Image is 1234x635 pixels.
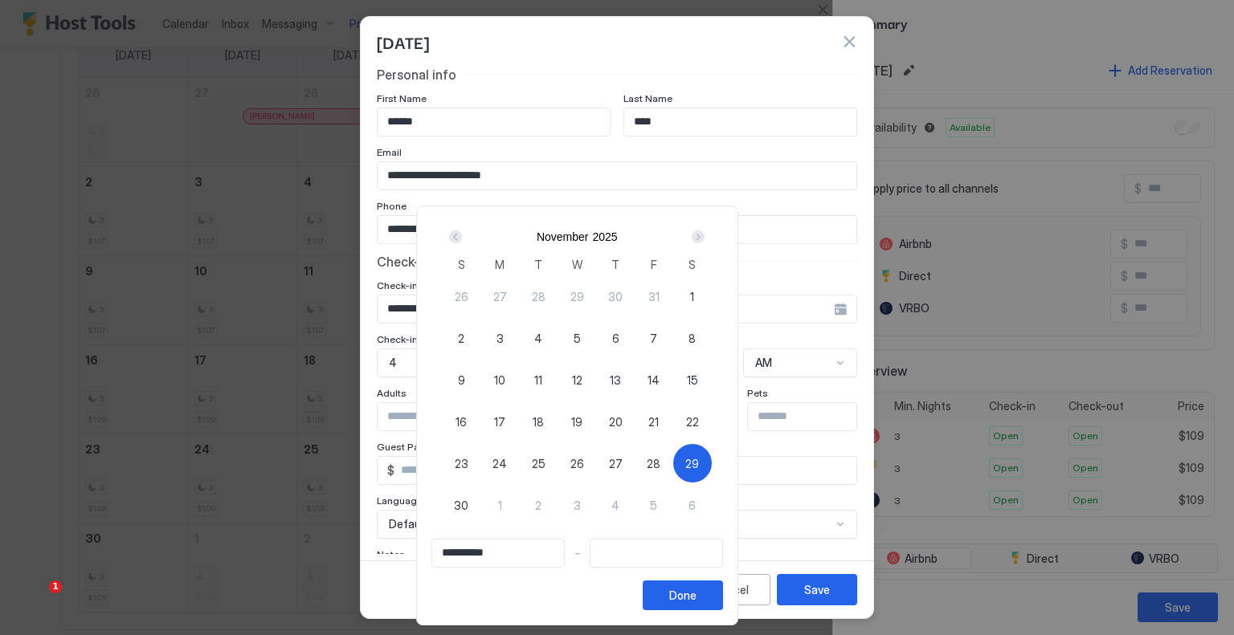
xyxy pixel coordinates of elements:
[480,277,519,315] button: 27
[446,227,468,246] button: Prev
[496,330,504,347] span: 3
[635,360,673,399] button: 14
[495,256,505,273] span: M
[609,455,623,472] span: 27
[494,372,505,389] span: 10
[458,256,465,273] span: S
[570,455,584,472] span: 26
[558,486,596,524] button: 3
[480,402,519,441] button: 17
[673,402,712,441] button: 22
[533,413,544,430] span: 18
[689,256,696,273] span: S
[571,413,582,430] span: 19
[49,580,62,593] span: 1
[690,288,694,305] span: 1
[611,256,619,273] span: T
[442,360,480,399] button: 9
[648,372,660,389] span: 14
[442,444,480,482] button: 23
[480,444,519,482] button: 24
[647,455,660,472] span: 28
[650,330,657,347] span: 7
[519,360,558,399] button: 11
[673,486,712,524] button: 6
[689,330,696,347] span: 8
[635,319,673,357] button: 7
[673,360,712,399] button: 15
[498,497,502,514] span: 1
[687,372,698,389] span: 15
[596,319,635,357] button: 6
[480,319,519,357] button: 3
[534,330,542,347] span: 4
[442,319,480,357] button: 2
[596,360,635,399] button: 13
[574,497,581,514] span: 3
[572,256,582,273] span: W
[454,497,468,514] span: 30
[596,444,635,482] button: 27
[635,486,673,524] button: 5
[558,277,596,315] button: 29
[537,230,589,243] button: November
[611,497,619,514] span: 4
[480,486,519,524] button: 1
[534,372,542,389] span: 11
[442,402,480,441] button: 16
[519,444,558,482] button: 25
[609,413,623,430] span: 20
[643,580,723,610] button: Done
[558,319,596,357] button: 5
[442,277,480,315] button: 26
[534,256,542,273] span: T
[519,402,558,441] button: 18
[648,288,660,305] span: 31
[635,444,673,482] button: 28
[673,277,712,315] button: 1
[455,455,468,472] span: 23
[648,413,659,430] span: 21
[532,288,545,305] span: 28
[442,486,480,524] button: 30
[494,413,505,430] span: 17
[480,360,519,399] button: 10
[458,372,465,389] span: 9
[685,455,699,472] span: 29
[590,539,722,567] input: Input Field
[592,230,617,243] button: 2025
[455,288,468,305] span: 26
[558,360,596,399] button: 12
[572,372,582,389] span: 12
[458,330,464,347] span: 2
[608,288,623,305] span: 30
[596,402,635,441] button: 20
[635,402,673,441] button: 21
[519,486,558,524] button: 2
[492,455,507,472] span: 24
[596,277,635,315] button: 30
[673,444,712,482] button: 29
[532,455,545,472] span: 25
[689,497,696,514] span: 6
[669,587,697,604] div: Done
[635,277,673,315] button: 31
[493,288,507,305] span: 27
[519,319,558,357] button: 4
[456,413,467,430] span: 16
[558,444,596,482] button: 26
[574,546,580,560] span: -
[651,256,657,273] span: F
[16,580,55,619] iframe: Intercom live chat
[535,497,541,514] span: 2
[650,497,657,514] span: 5
[596,486,635,524] button: 4
[570,288,584,305] span: 29
[673,319,712,357] button: 8
[612,330,619,347] span: 6
[610,372,621,389] span: 13
[519,277,558,315] button: 28
[432,539,564,567] input: Input Field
